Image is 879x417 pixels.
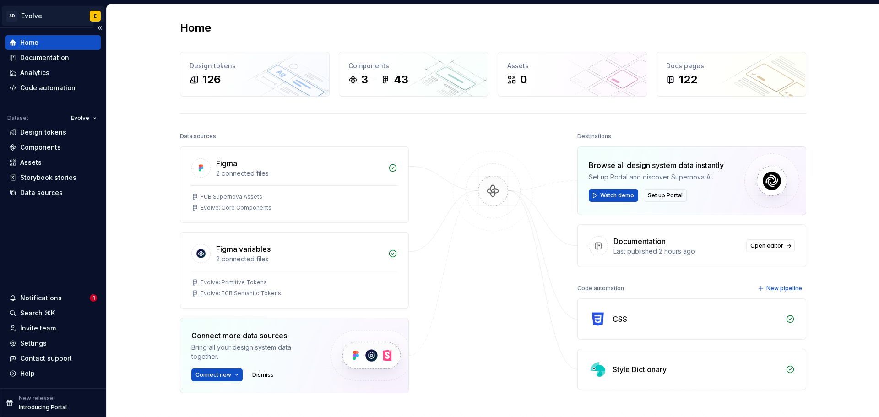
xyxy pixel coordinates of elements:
div: Components [20,143,61,152]
div: Search ⌘K [20,309,55,318]
div: Figma [216,158,237,169]
div: Design tokens [20,128,66,137]
a: Settings [5,336,101,351]
div: Dataset [7,114,28,122]
div: Assets [507,61,638,70]
div: Browse all design system data instantly [589,160,724,171]
div: Home [20,38,38,47]
div: 2 connected files [216,255,383,264]
p: New release! [19,395,55,402]
span: 1 [90,294,97,302]
span: Open editor [750,242,783,249]
a: Docs pages122 [657,52,806,97]
a: Storybook stories [5,170,101,185]
button: Connect new [191,368,243,381]
a: Invite team [5,321,101,336]
div: Assets [20,158,42,167]
div: Last published 2 hours ago [613,247,741,256]
div: Docs pages [666,61,797,70]
div: Notifications [20,293,62,303]
a: Assets [5,155,101,170]
div: Code automation [577,282,624,295]
p: Introducing Portal [19,404,67,411]
div: Destinations [577,130,611,143]
a: Components343 [339,52,488,97]
a: Design tokens126 [180,52,330,97]
div: Invite team [20,324,56,333]
span: Set up Portal [648,192,683,199]
button: Watch demo [589,189,638,202]
div: Storybook stories [20,173,76,182]
a: Home [5,35,101,50]
div: E [94,12,97,20]
a: Design tokens [5,125,101,140]
div: Settings [20,339,47,348]
div: Evolve: Primitive Tokens [201,279,267,286]
a: Code automation [5,81,101,95]
div: Data sources [20,188,63,197]
div: Components [348,61,479,70]
div: Evolve [21,11,42,21]
div: 122 [679,72,697,87]
div: Figma variables [216,244,271,255]
span: Dismiss [252,371,274,379]
a: Figma variables2 connected filesEvolve: Primitive TokensEvolve: FCB Semantic Tokens [180,232,409,309]
div: Design tokens [190,61,320,70]
div: Code automation [20,83,76,92]
div: 126 [202,72,221,87]
div: Analytics [20,68,49,77]
div: FCB Supernova Assets [201,193,262,200]
button: Help [5,366,101,381]
a: Components [5,140,101,155]
div: SD [6,11,17,22]
a: Data sources [5,185,101,200]
div: Set up Portal and discover Supernova AI. [589,173,724,182]
a: Open editor [746,239,795,252]
div: Evolve: Core Components [201,204,271,211]
div: 3 [361,72,368,87]
div: 43 [394,72,408,87]
div: 2 connected files [216,169,383,178]
div: Documentation [20,53,69,62]
button: Contact support [5,351,101,366]
button: SDEvolveE [2,6,104,26]
a: Figma2 connected filesFCB Supernova AssetsEvolve: Core Components [180,146,409,223]
button: New pipeline [755,282,806,295]
button: Collapse sidebar [93,22,106,34]
a: Documentation [5,50,101,65]
div: Documentation [613,236,666,247]
button: Notifications1 [5,291,101,305]
button: Dismiss [248,368,278,381]
button: Evolve [67,112,101,125]
span: Watch demo [600,192,634,199]
a: Assets0 [498,52,647,97]
span: Connect new [195,371,231,379]
div: 0 [520,72,527,87]
div: CSS [613,314,627,325]
div: Connect more data sources [191,330,315,341]
div: Data sources [180,130,216,143]
div: Style Dictionary [613,364,667,375]
button: Search ⌘K [5,306,101,320]
button: Set up Portal [644,189,687,202]
h2: Home [180,21,211,35]
a: Analytics [5,65,101,80]
div: Contact support [20,354,72,363]
span: New pipeline [766,285,802,292]
div: Help [20,369,35,378]
div: Evolve: FCB Semantic Tokens [201,290,281,297]
span: Evolve [71,114,89,122]
div: Bring all your design system data together. [191,343,315,361]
